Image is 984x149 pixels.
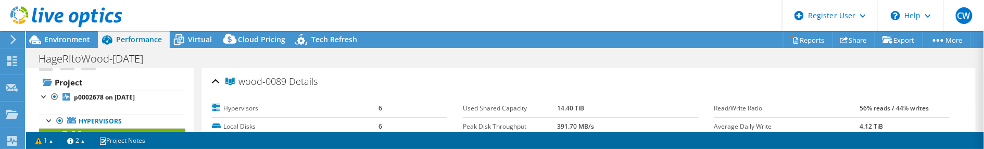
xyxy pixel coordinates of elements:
[311,34,357,44] span: Tech Refresh
[714,103,860,114] label: Read/Write Ratio
[557,104,584,113] b: 14.40 TiB
[463,121,557,132] label: Peak Disk Throughput
[832,32,875,48] a: Share
[44,34,90,44] span: Environment
[875,32,923,48] a: Export
[39,91,185,104] a: p0002678 on [DATE]
[92,134,153,147] a: Project Notes
[116,34,162,44] span: Performance
[289,75,318,88] span: Details
[860,122,884,131] b: 4.12 TiB
[923,32,971,48] a: More
[714,121,860,132] label: Average Daily Write
[212,121,379,132] label: Local Disks
[39,115,185,128] a: Hypervisors
[74,93,135,102] b: p0002678 on [DATE]
[956,7,973,24] span: CW
[860,104,929,113] b: 56% reads / 44% writes
[783,32,833,48] a: Reports
[463,103,557,114] label: Used Shared Capacity
[60,134,92,147] a: 2
[39,74,185,91] a: Project
[212,103,379,114] label: Hypervisors
[557,122,594,131] b: 391.70 MB/s
[188,34,212,44] span: Virtual
[238,34,285,44] span: Cloud Pricing
[379,104,382,113] b: 6
[891,11,900,20] svg: \n
[85,131,117,140] span: wood-0089
[379,122,382,131] b: 6
[28,134,60,147] a: 1
[39,128,185,142] a: wood-0089
[225,77,286,87] span: wood-0089
[34,53,159,65] h1: HageRltoWood-[DATE]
